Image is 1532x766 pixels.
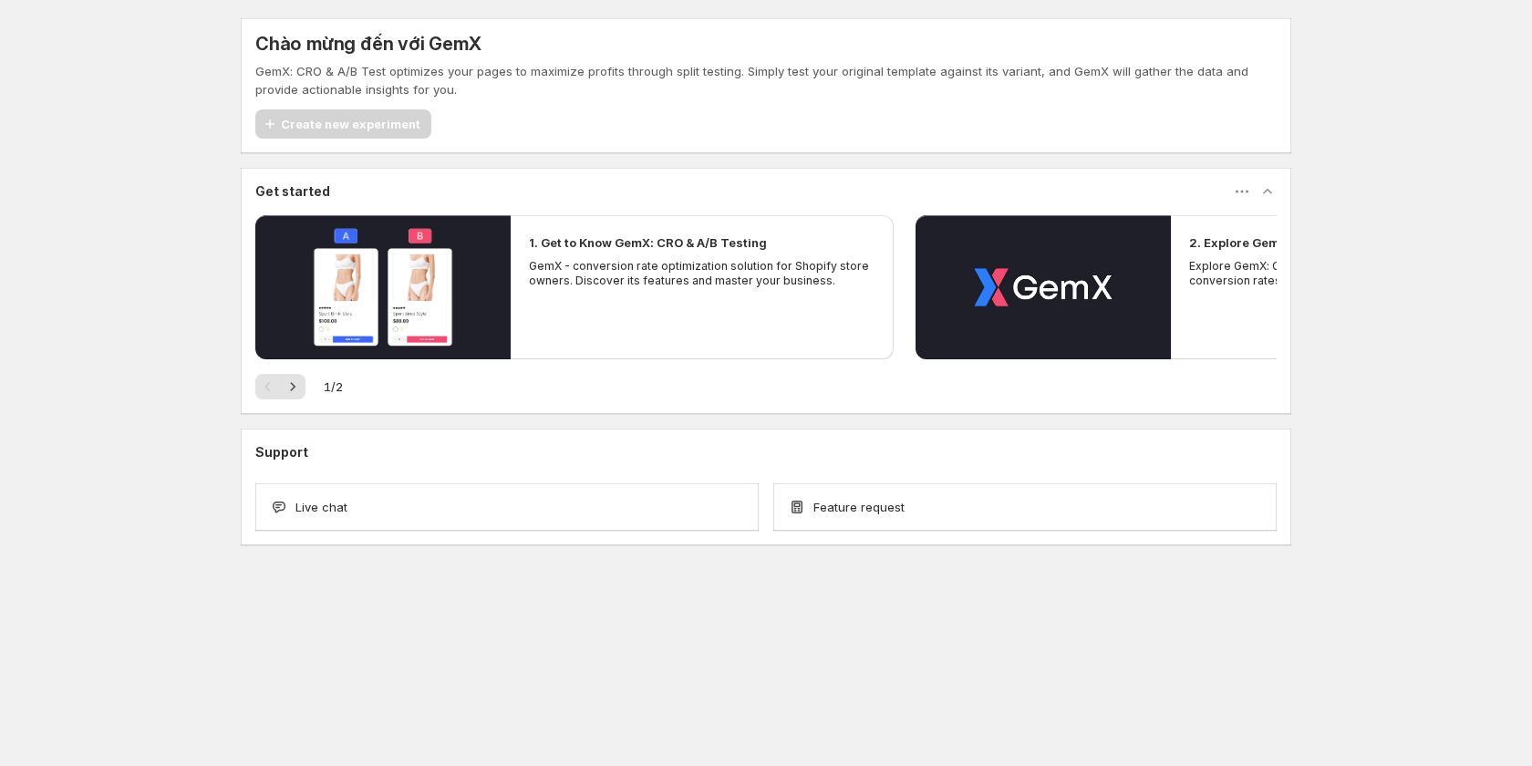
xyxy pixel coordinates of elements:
[255,215,511,359] button: Phát video
[529,259,875,288] p: GemX - conversion rate optimization solution for Shopify store owners. Discover its features and ...
[255,443,308,461] h3: Support
[324,378,343,396] span: 1 / 2
[255,374,305,399] nav: Phân trang
[1189,233,1472,252] h2: 2. Explore GemX: CRO & A/B Testing Use Cases
[255,62,1277,98] p: GemX: CRO & A/B Test optimizes your pages to maximize profits through split testing. Simply test ...
[529,233,767,252] h2: 1. Get to Know GemX: CRO & A/B Testing
[813,498,905,516] span: Feature request
[295,498,347,516] span: Live chat
[255,182,330,201] h3: Get started
[916,215,1171,359] button: Phát video
[255,33,481,55] h5: Chào mừng đến với GemX
[280,374,305,399] button: Tiếp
